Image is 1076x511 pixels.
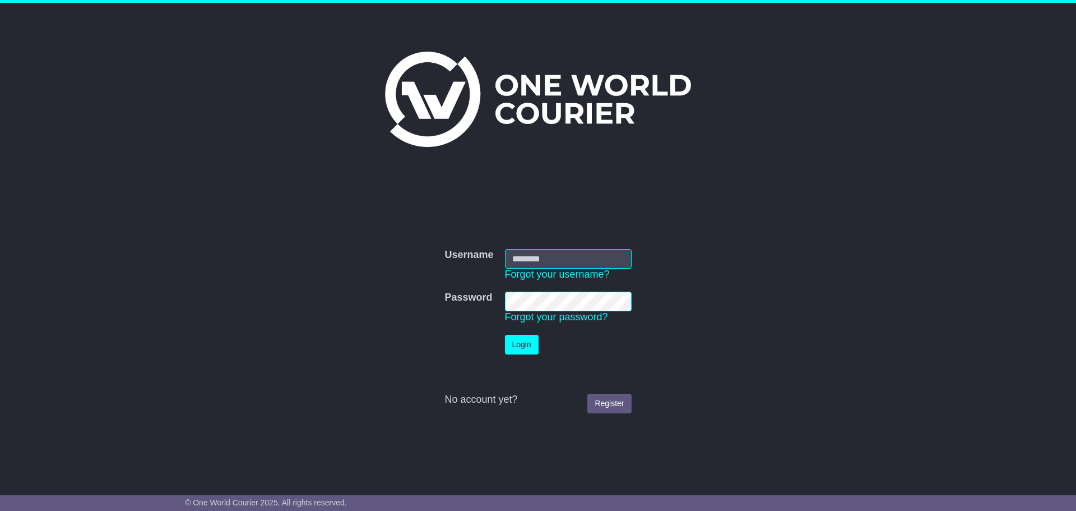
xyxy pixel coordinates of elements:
span: © One World Courier 2025. All rights reserved. [185,498,347,507]
label: Username [444,249,493,261]
button: Login [505,335,539,355]
div: No account yet? [444,394,631,406]
a: Forgot your password? [505,311,608,323]
label: Password [444,292,492,304]
a: Forgot your username? [505,269,610,280]
img: One World [385,52,691,147]
a: Register [587,394,631,413]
